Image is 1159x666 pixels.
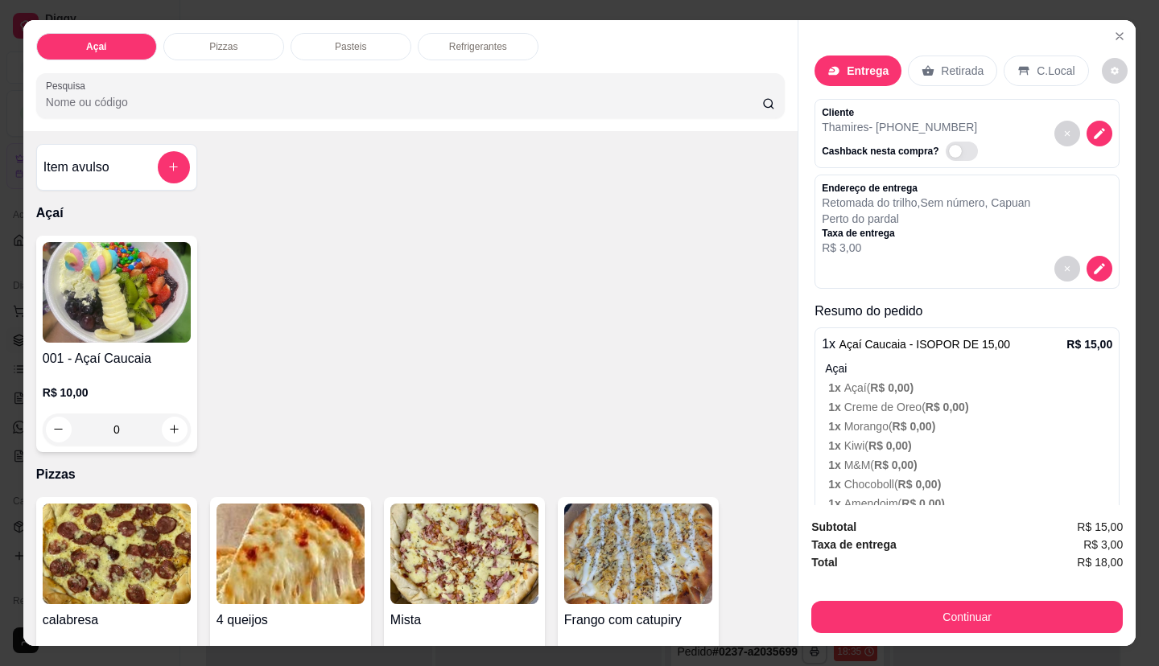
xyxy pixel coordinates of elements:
[822,211,1030,227] p: Perto do pardal
[828,438,1112,454] p: Kiwi (
[43,384,191,401] p: R$ 10,00
[847,63,889,79] p: Entrega
[217,504,365,604] img: product-image
[898,478,942,491] span: R$ 0,00 )
[901,497,945,510] span: R$ 0,00 )
[822,195,1030,211] p: Retomada do trilho , Sem número , Capuan
[839,338,1010,351] span: Açaí Caucaia - ISOPOR DE 15,00
[926,401,969,413] span: R$ 0,00 )
[822,240,1030,256] p: R$ 3,00
[822,227,1030,240] p: Taxa de entrega
[822,119,984,135] p: Thamires - [PHONE_NUMBER]
[828,495,1112,512] p: Amendoim (
[1054,121,1080,146] button: decrease-product-quantity
[822,335,1010,354] p: 1 x
[874,458,918,471] span: R$ 0,00 )
[828,478,843,491] span: 1 x
[43,158,109,177] h4: Item avulso
[946,142,984,161] label: Automatic updates
[822,182,1030,195] p: Endereço de entrega
[822,145,938,158] p: Cashback nesta compra?
[811,520,856,533] strong: Subtotal
[1054,256,1080,282] button: decrease-product-quantity
[335,40,366,53] p: Pasteis
[1077,518,1123,536] span: R$ 15,00
[828,380,1112,396] p: Açaí (
[828,439,843,452] span: 1 x
[1037,63,1074,79] p: C.Local
[825,360,1112,376] p: Açai
[86,40,106,53] p: Açaí
[868,439,912,452] span: R$ 0,00 )
[36,465,785,484] p: Pizzas
[1107,23,1132,49] button: Close
[828,381,843,394] span: 1 x
[564,504,712,604] img: product-image
[828,457,1112,473] p: M&M (
[815,302,1120,321] p: Resumo do pedido
[1066,336,1112,352] p: R$ 15,00
[43,349,191,368] h4: 001 - Açaí Caucaia
[828,401,843,413] span: 1 x
[1083,536,1123,553] span: R$ 3,00
[828,458,843,471] span: 1 x
[828,476,1112,492] p: Chocoboll (
[217,610,365,630] h4: 4 queijos
[811,601,1123,633] button: Continuar
[390,504,538,604] img: product-image
[564,610,712,630] h4: Frango com catupiry
[822,106,984,119] p: Cliente
[1087,121,1112,146] button: decrease-product-quantity
[811,556,837,569] strong: Total
[43,242,191,343] img: product-image
[43,646,191,662] p: R$ 24,99
[46,94,763,110] input: Pesquisa
[217,646,365,662] p: R$ 24,99
[870,381,914,394] span: R$ 0,00 )
[893,420,936,433] span: R$ 0,00 )
[1102,58,1128,84] button: decrease-product-quantity
[828,420,843,433] span: 1 x
[46,79,91,92] label: Pesquisa
[564,646,712,662] p: R$ 27,00
[828,399,1112,415] p: Creme de Oreo (
[390,646,538,662] p: R$ 24,99
[1077,553,1123,571] span: R$ 18,00
[1087,256,1112,282] button: decrease-product-quantity
[449,40,507,53] p: Refrigerantes
[390,610,538,630] h4: Mista
[811,538,897,551] strong: Taxa de entrega
[941,63,984,79] p: Retirada
[43,610,191,630] h4: calabresa
[828,497,843,510] span: 1 x
[828,418,1112,434] p: Morango (
[209,40,237,53] p: Pizzas
[36,203,785,223] p: Açaí
[43,504,191,604] img: product-image
[158,151,190,183] button: add-separate-item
